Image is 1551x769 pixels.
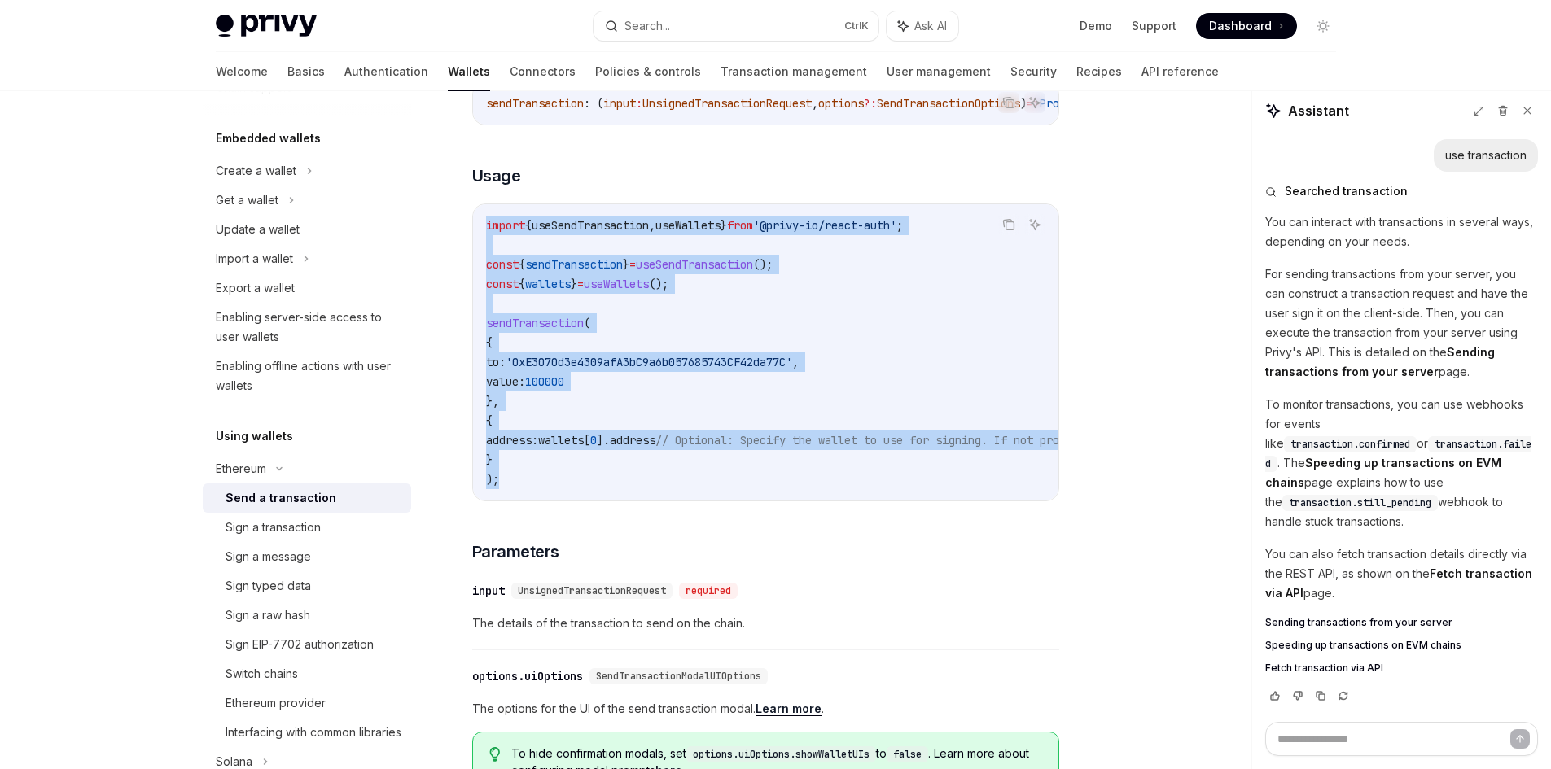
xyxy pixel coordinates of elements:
[510,52,576,91] a: Connectors
[486,472,499,487] span: );
[216,15,317,37] img: light logo
[623,257,629,272] span: }
[216,190,278,210] div: Get a wallet
[887,52,991,91] a: User management
[812,96,818,111] span: ,
[1265,566,1532,600] strong: Fetch transaction via API
[216,129,321,148] h5: Embedded wallets
[629,257,636,272] span: =
[1265,662,1383,675] span: Fetch transaction via API
[216,52,268,91] a: Welcome
[486,257,519,272] span: const
[727,218,753,233] span: from
[486,277,519,291] span: const
[753,218,896,233] span: '@privy-io/react-auth'
[216,220,300,239] div: Update a wallet
[642,96,812,111] span: UnsignedTransactionRequest
[584,433,590,448] span: [
[518,584,666,597] span: UnsignedTransactionRequest
[472,614,1059,633] span: The details of the transaction to send on the chain.
[1265,639,1461,652] span: Speeding up transactions on EVM chains
[486,433,538,448] span: address:
[203,542,411,571] a: Sign a message
[1141,52,1219,91] a: API reference
[203,718,411,747] a: Interfacing with common libraries
[486,452,493,467] span: }
[203,483,411,513] a: Send a transaction
[486,355,506,369] span: to:
[1209,18,1272,34] span: Dashboard
[1310,13,1336,39] button: Toggle dark mode
[486,96,584,111] span: sendTransaction
[1265,544,1538,603] p: You can also fetch transaction details directly via the REST API, as shown on the page.
[679,583,738,599] div: required
[525,257,623,272] span: sendTransaction
[486,335,493,350] span: {
[1132,18,1176,34] a: Support
[486,316,584,330] span: sendTransaction
[1289,496,1431,509] span: transaction.still_pending
[216,426,293,446] h5: Using wallets
[525,277,571,291] span: wallets
[596,670,761,683] span: SendTransactionModalUIOptions
[203,352,411,400] a: Enabling offline actions with user wallets
[1010,52,1057,91] a: Security
[594,11,878,41] button: Search...CtrlK
[226,693,326,713] div: Ethereum provider
[216,308,401,347] div: Enabling server-side access to user wallets
[216,278,295,298] div: Export a wallet
[636,257,753,272] span: useSendTransaction
[486,413,493,428] span: {
[1265,456,1501,489] strong: Speeding up transactions on EVM chains
[226,664,298,684] div: Switch chains
[226,576,311,596] div: Sign typed data
[887,746,928,762] code: false
[506,355,792,369] span: '0xE3070d3e4309afA3bC9a6b057685743CF42da77C'
[1265,662,1538,675] a: Fetch transaction via API
[472,668,583,684] div: options.uiOptions
[1510,729,1530,749] button: Send message
[486,218,525,233] span: import
[636,96,642,111] span: :
[649,218,655,233] span: ,
[584,316,590,330] span: (
[610,433,655,448] span: address
[216,459,266,478] div: Ethereum
[1265,438,1531,470] span: transaction.failed
[538,433,584,448] span: wallets
[1020,96,1027,111] span: )
[486,374,525,389] span: value:
[203,659,411,688] a: Switch chains
[203,273,411,303] a: Export a wallet
[519,257,525,272] span: {
[1265,616,1452,629] span: Sending transactions from your server
[597,433,610,448] span: ].
[655,433,1300,448] span: // Optional: Specify the wallet to use for signing. If not provided, the first wallet will be used.
[721,52,867,91] a: Transaction management
[792,355,799,369] span: ,
[584,277,649,291] span: useWallets
[226,723,401,742] div: Interfacing with common libraries
[624,16,670,36] div: Search...
[203,630,411,659] a: Sign EIP-7702 authorization
[896,218,903,233] span: ;
[1265,345,1495,378] strong: Sending transactions from your server
[887,11,958,41] button: Ask AI
[864,96,877,111] span: ?:
[472,164,521,187] span: Usage
[216,249,293,269] div: Import a wallet
[486,394,499,409] span: },
[203,571,411,601] a: Sign typed data
[1265,264,1538,382] p: For sending transactions from your server, you can construct a transaction request and have the u...
[590,433,597,448] span: 0
[1080,18,1112,34] a: Demo
[1265,639,1538,652] a: Speeding up transactions on EVM chains
[203,513,411,542] a: Sign a transaction
[998,214,1019,235] button: Copy the contents from the code block
[203,215,411,244] a: Update a wallet
[203,601,411,630] a: Sign a raw hash
[203,303,411,352] a: Enabling server-side access to user wallets
[721,218,727,233] span: }
[226,635,374,654] div: Sign EIP-7702 authorization
[753,257,773,272] span: ();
